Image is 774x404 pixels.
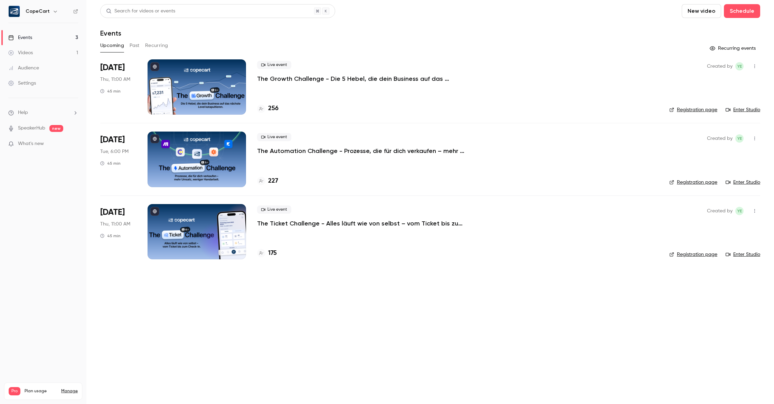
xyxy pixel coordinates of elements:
span: Yasamin Esfahani [735,134,744,143]
a: Enter Studio [726,251,760,258]
span: Live event [257,133,291,141]
span: Thu, 11:00 AM [100,221,130,228]
span: new [49,125,63,132]
span: Thu, 11:00 AM [100,76,130,83]
img: CopeCart [9,6,20,17]
span: Plan usage [25,388,57,394]
span: Help [18,109,28,116]
div: 45 min [100,161,121,166]
a: Registration page [669,106,717,113]
span: Live event [257,61,291,69]
div: Search for videos or events [106,8,175,15]
span: [DATE] [100,134,125,145]
a: The Automation Challenge - Prozesse, die für dich verkaufen – mehr Umsatz, weniger Handarbeit [257,147,464,155]
button: Schedule [724,4,760,18]
div: 45 min [100,88,121,94]
h1: Events [100,29,121,37]
button: Upcoming [100,40,124,51]
a: SpeakerHub [18,125,45,132]
a: Registration page [669,179,717,186]
a: 256 [257,104,279,113]
span: [DATE] [100,62,125,73]
a: Enter Studio [726,106,760,113]
h4: 175 [268,249,277,258]
span: What's new [18,140,44,147]
div: Videos [8,49,33,56]
div: Events [8,34,32,41]
a: 175 [257,249,277,258]
button: New video [682,4,721,18]
span: Pro [9,387,20,395]
span: YE [737,134,742,143]
button: Past [130,40,140,51]
div: Oct 2 Thu, 11:00 AM (Europe/Berlin) [100,59,136,115]
span: YE [737,62,742,70]
span: Yasamin Esfahani [735,207,744,215]
span: Live event [257,205,291,214]
a: Enter Studio [726,179,760,186]
button: Recurring events [707,43,760,54]
li: help-dropdown-opener [8,109,78,116]
a: Registration page [669,251,717,258]
button: Recurring [145,40,168,51]
h4: 256 [268,104,279,113]
div: Audience [8,65,39,71]
a: The Ticket Challenge - Alles läuft wie von selbst – vom Ticket bis zum Check-in [257,219,464,228]
h4: 227 [268,176,278,186]
div: Settings [8,80,36,87]
span: Created by [707,62,733,70]
h6: CopeCart [26,8,50,15]
span: Tue, 6:00 PM [100,148,129,155]
span: YE [737,207,742,215]
a: 227 [257,176,278,186]
span: [DATE] [100,207,125,218]
span: Yasamin Esfahani [735,62,744,70]
span: Created by [707,134,733,143]
div: 45 min [100,233,121,239]
a: Manage [61,388,78,394]
div: Oct 7 Tue, 6:00 PM (Europe/Berlin) [100,132,136,187]
a: The Growth Challenge - Die 5 Hebel, die dein Business auf das nächste Level katapultieren [257,75,464,83]
span: Created by [707,207,733,215]
div: Oct 9 Thu, 11:00 AM (Europe/Berlin) [100,204,136,259]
